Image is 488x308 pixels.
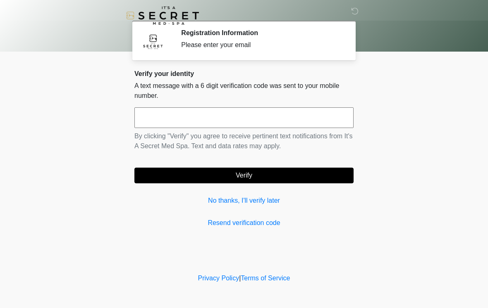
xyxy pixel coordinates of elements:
a: | [239,275,241,282]
a: Privacy Policy [198,275,239,282]
a: Resend verification code [134,218,354,228]
p: By clicking "Verify" you agree to receive pertinent text notifications from It's A Secret Med Spa... [134,131,354,151]
a: No thanks, I'll verify later [134,196,354,206]
img: It's A Secret Med Spa Logo [126,6,199,25]
button: Verify [134,168,354,183]
img: Agent Avatar [141,29,165,54]
h2: Verify your identity [134,70,354,78]
div: Please enter your email [181,40,341,50]
p: A text message with a 6 digit verification code was sent to your mobile number. [134,81,354,101]
h2: Registration Information [181,29,341,37]
a: Terms of Service [241,275,290,282]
